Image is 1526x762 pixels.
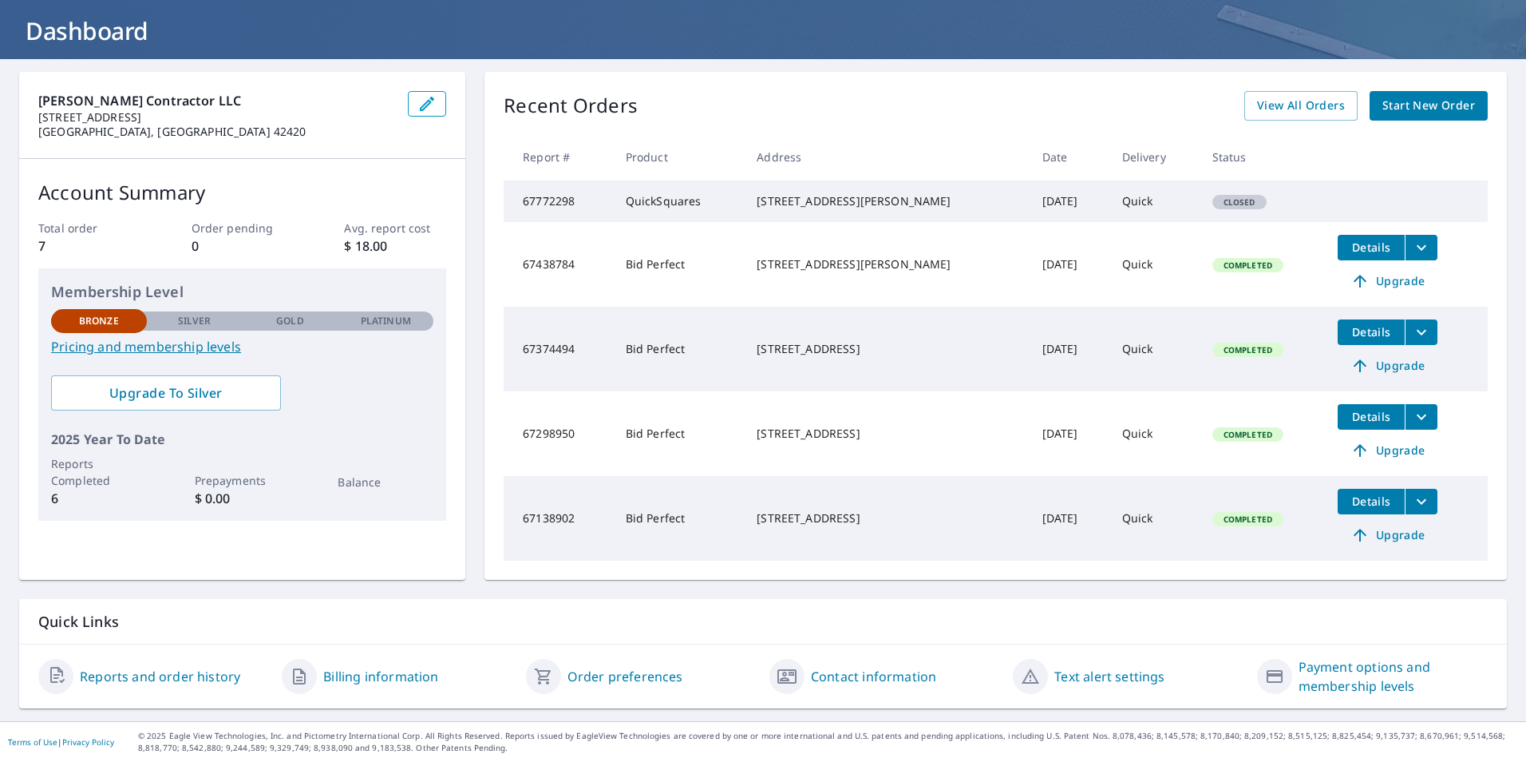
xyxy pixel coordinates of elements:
[51,455,147,489] p: Reports Completed
[613,133,745,181] th: Product
[38,91,395,110] p: [PERSON_NAME] Contractor LLC
[1405,404,1437,430] button: filesDropdownBtn-67298950
[613,307,745,391] td: Bid Perfect
[1214,514,1282,525] span: Completed
[504,476,613,561] td: 67138902
[1109,222,1200,307] td: Quick
[1109,307,1200,391] td: Quick
[504,391,613,476] td: 67298950
[744,133,1029,181] th: Address
[195,472,291,489] p: Prepayments
[1405,235,1437,260] button: filesDropdownBtn-67438784
[361,314,411,328] p: Platinum
[1338,438,1437,463] a: Upgrade
[1338,268,1437,294] a: Upgrade
[757,256,1016,272] div: [STREET_ADDRESS][PERSON_NAME]
[19,14,1507,47] h1: Dashboard
[79,314,119,328] p: Bronze
[1299,657,1488,696] a: Payment options and membership levels
[38,110,395,125] p: [STREET_ADDRESS]
[51,281,433,303] p: Membership Level
[1030,222,1109,307] td: [DATE]
[178,314,212,328] p: Silver
[504,133,613,181] th: Report #
[344,236,446,256] p: $ 18.00
[1054,667,1164,686] a: Text alert settings
[1030,391,1109,476] td: [DATE]
[1338,489,1405,514] button: detailsBtn-67138902
[1109,181,1200,222] td: Quick
[1257,96,1345,116] span: View All Orders
[1347,409,1395,424] span: Details
[38,236,140,256] p: 7
[613,222,745,307] td: Bid Perfect
[1347,526,1428,545] span: Upgrade
[138,730,1518,754] p: © 2025 Eagle View Technologies, Inc. and Pictometry International Corp. All Rights Reserved. Repo...
[1382,96,1475,116] span: Start New Order
[64,384,268,402] span: Upgrade To Silver
[51,430,433,449] p: 2025 Year To Date
[1214,429,1282,440] span: Completed
[38,125,395,139] p: [GEOGRAPHIC_DATA], [GEOGRAPHIC_DATA] 42420
[613,391,745,476] td: Bid Perfect
[567,667,683,686] a: Order preferences
[1347,494,1395,509] span: Details
[1030,476,1109,561] td: [DATE]
[276,314,303,328] p: Gold
[192,236,294,256] p: 0
[1347,272,1428,291] span: Upgrade
[1338,353,1437,379] a: Upgrade
[1338,235,1405,260] button: detailsBtn-67438784
[62,736,114,748] a: Privacy Policy
[38,220,140,236] p: Total order
[504,307,613,391] td: 67374494
[757,341,1016,357] div: [STREET_ADDRESS]
[613,476,745,561] td: Bid Perfect
[1405,319,1437,345] button: filesDropdownBtn-67374494
[1338,522,1437,548] a: Upgrade
[51,375,281,411] a: Upgrade To Silver
[757,510,1016,526] div: [STREET_ADDRESS]
[1370,91,1488,121] a: Start New Order
[1200,133,1326,181] th: Status
[8,736,57,748] a: Terms of Use
[1214,196,1265,208] span: Closed
[1347,324,1395,339] span: Details
[504,181,613,222] td: 67772298
[1347,441,1428,460] span: Upgrade
[1109,133,1200,181] th: Delivery
[338,474,433,490] p: Balance
[1338,404,1405,430] button: detailsBtn-67298950
[504,91,638,121] p: Recent Orders
[1214,260,1282,271] span: Completed
[1347,240,1395,255] span: Details
[1338,319,1405,345] button: detailsBtn-67374494
[613,181,745,222] td: QuickSquares
[192,220,294,236] p: Order pending
[1214,344,1282,355] span: Completed
[1030,181,1109,222] td: [DATE]
[323,667,438,686] a: Billing information
[1109,476,1200,561] td: Quick
[504,222,613,307] td: 67438784
[1405,489,1437,514] button: filesDropdownBtn-67138902
[8,737,114,747] p: |
[344,220,446,236] p: Avg. report cost
[80,667,240,686] a: Reports and order history
[1109,391,1200,476] td: Quick
[757,426,1016,442] div: [STREET_ADDRESS]
[1030,133,1109,181] th: Date
[51,489,147,508] p: 6
[51,337,433,356] a: Pricing and membership levels
[1347,356,1428,375] span: Upgrade
[195,489,291,508] p: $ 0.00
[1244,91,1358,121] a: View All Orders
[38,178,446,207] p: Account Summary
[757,193,1016,209] div: [STREET_ADDRESS][PERSON_NAME]
[38,612,1488,632] p: Quick Links
[1030,307,1109,391] td: [DATE]
[811,667,936,686] a: Contact information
